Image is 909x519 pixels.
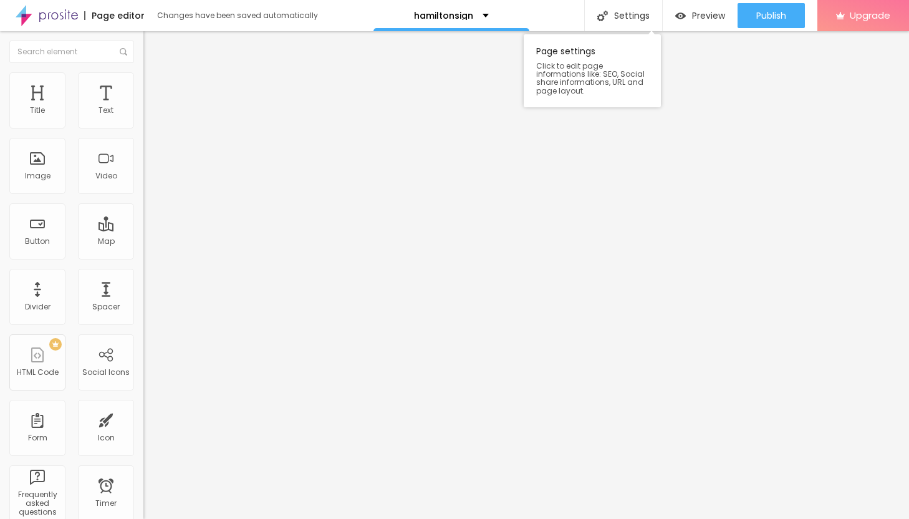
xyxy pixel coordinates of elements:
div: Icon [98,434,115,442]
div: HTML Code [17,368,59,377]
input: Search element [9,41,134,63]
img: Icone [120,48,127,56]
div: Map [98,237,115,246]
div: Divider [25,303,50,311]
div: Title [30,106,45,115]
div: Spacer [92,303,120,311]
div: Image [25,172,50,180]
div: Video [95,172,117,180]
div: Page editor [84,11,145,20]
button: Preview [663,3,738,28]
div: Text [99,106,113,115]
div: Changes have been saved automatically [157,12,318,19]
iframe: Editor [143,31,909,519]
span: Upgrade [850,10,890,21]
p: hamiltonsign [414,11,473,20]
img: Icone [597,11,608,21]
img: view-1.svg [675,11,686,21]
span: Preview [692,11,725,21]
div: Social Icons [82,368,130,377]
div: Page settings [524,34,661,107]
span: Publish [756,11,786,21]
span: Click to edit page informations like: SEO, Social share informations, URL and page layout. [536,62,648,95]
div: Frequently asked questions [12,490,62,517]
button: Publish [738,3,805,28]
div: Timer [95,499,117,508]
div: Form [28,434,47,442]
div: Button [25,237,50,246]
